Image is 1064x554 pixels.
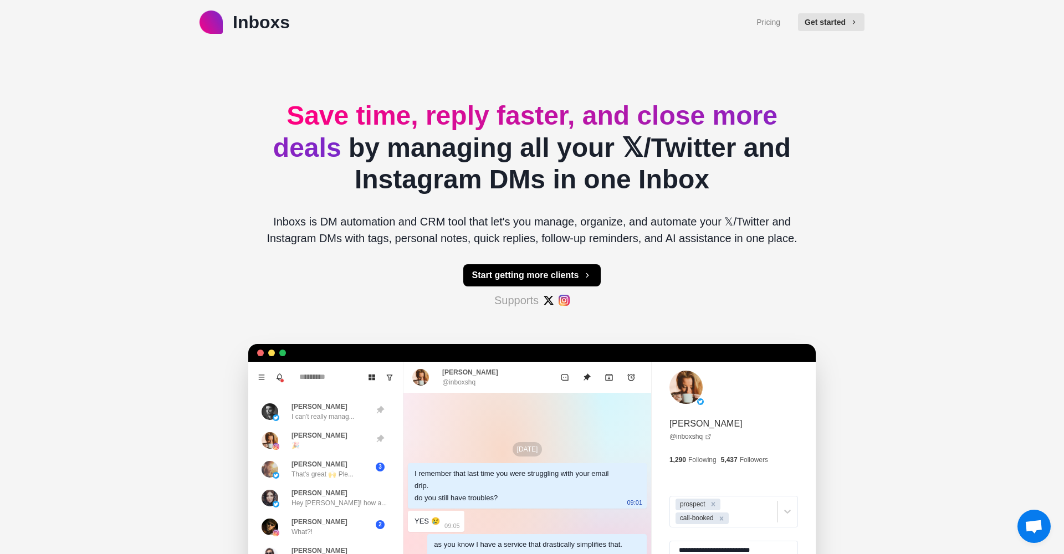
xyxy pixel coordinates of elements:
div: call-booked [677,512,715,524]
button: Show unread conversations [381,368,398,386]
img: picture [273,501,279,507]
button: Board View [363,368,381,386]
p: [PERSON_NAME] [291,488,347,498]
img: picture [273,414,279,421]
p: 09:01 [627,496,642,509]
a: @inboxshq [669,432,712,442]
p: Hey [PERSON_NAME]! how a... [291,498,387,508]
a: logoInboxs [199,9,290,35]
button: Start getting more clients [463,264,601,286]
img: picture [273,530,279,536]
a: Pricing [756,17,780,28]
img: picture [262,490,278,506]
p: [PERSON_NAME] [291,402,347,412]
p: Supports [494,292,539,309]
img: logo [199,11,223,34]
p: [PERSON_NAME] [669,417,743,430]
button: Archive [598,366,620,388]
img: picture [273,472,279,479]
p: Followers [740,455,768,465]
div: Remove call-booked [715,512,728,524]
p: [PERSON_NAME] [291,430,347,440]
button: Menu [253,368,270,386]
p: [DATE] [513,442,543,456]
p: Inboxs is DM automation and CRM tool that let's you manage, organize, and automate your 𝕏/Twitter... [257,213,807,247]
span: 2 [376,520,385,529]
p: [PERSON_NAME] [442,367,498,377]
button: Add reminder [620,366,642,388]
p: I can't really manag... [291,412,355,422]
img: # [559,295,570,306]
p: [PERSON_NAME] [291,459,347,469]
p: 1,290 [669,455,686,465]
img: picture [262,432,278,449]
p: @inboxshq [442,377,475,387]
p: [PERSON_NAME] [291,517,347,527]
span: 3 [376,463,385,471]
div: Remove prospect [707,499,719,510]
img: picture [262,403,278,420]
img: picture [262,519,278,535]
p: 09:05 [444,520,460,532]
img: picture [273,443,279,450]
button: Get started [798,13,864,31]
p: What?! [291,527,313,537]
p: Following [688,455,717,465]
p: Inboxs [233,9,290,35]
button: Unpin [576,366,598,388]
img: # [543,295,554,306]
span: Save time, reply faster, and close more deals [273,101,777,162]
p: 🎉 [291,440,300,450]
a: Open chat [1017,510,1051,543]
img: picture [697,398,704,405]
img: picture [262,461,278,478]
p: 5,437 [721,455,738,465]
button: Notifications [270,368,288,386]
p: That's great 🙌 Ple... [291,469,354,479]
button: Mark as unread [554,366,576,388]
div: YES 😢 [415,515,440,527]
div: prospect [677,499,707,510]
img: picture [669,371,703,404]
h2: by managing all your 𝕏/Twitter and Instagram DMs in one Inbox [257,100,807,196]
img: picture [412,369,429,386]
div: I remember that last time you were struggling with your email drip. do you still have troubles? [415,468,622,504]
